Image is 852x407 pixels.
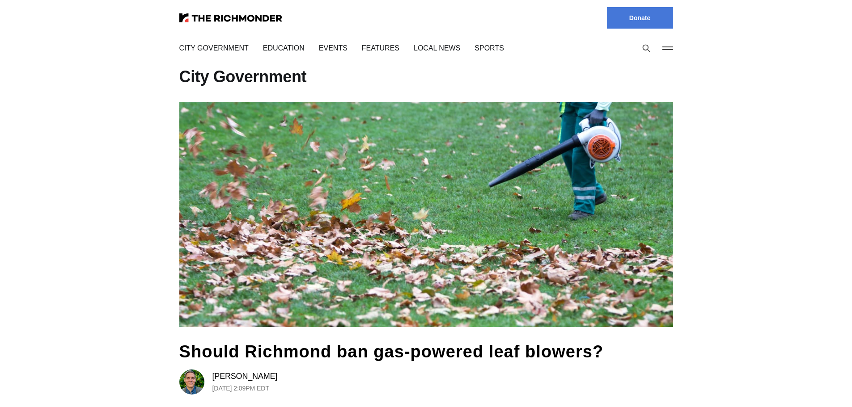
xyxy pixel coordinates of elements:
[640,42,653,55] button: Search this site
[607,7,673,29] a: Donate
[465,43,492,53] a: Sports
[357,43,392,53] a: Features
[261,43,302,53] a: Education
[179,340,635,363] a: Should Richmond ban gas-powered leaf blowers?
[179,43,246,53] a: City Government
[407,43,451,53] a: Local News
[179,13,282,22] img: The Richmonder
[212,383,272,394] time: [DATE] 2:09PM EDT
[179,70,673,84] h1: City Government
[179,369,204,394] img: Graham Moomaw
[317,43,343,53] a: Events
[212,371,279,382] a: [PERSON_NAME]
